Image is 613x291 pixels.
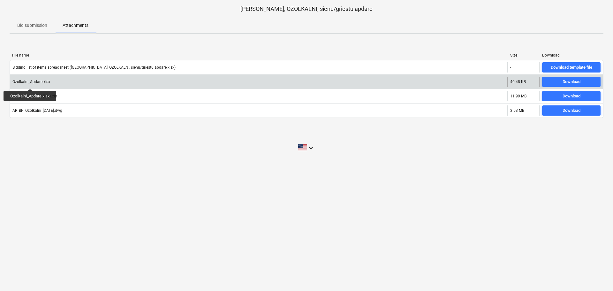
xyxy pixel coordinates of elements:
i: keyboard_arrow_down [307,144,315,152]
div: 11.99 MB [510,94,526,98]
p: [PERSON_NAME], OZOLKALNI, sienu/griestu apdare [10,5,603,13]
button: Download template file [542,62,601,73]
div: Download [563,78,580,86]
p: Attachments [63,22,88,29]
div: 40.48 KB [510,80,526,84]
div: Size [510,53,537,57]
div: Download [563,93,580,100]
div: Ozolkalni_Apdare.xlsx [12,80,50,84]
button: Download [542,105,601,116]
div: Download [542,53,601,57]
div: PDF_Interjera_Projekts.zip [12,94,57,98]
div: File name [12,53,505,57]
div: AR_BP_Ozolkalni_[DATE].dwg [12,108,62,113]
button: Download [542,77,601,87]
div: Download template file [551,64,592,71]
div: 3.53 MB [510,108,524,113]
p: Bid submission [17,22,47,29]
div: Download [563,107,580,114]
button: Download [542,91,601,101]
div: Bidding list of items spreadsheet ([GEOGRAPHIC_DATA], OZOLKALNI, sienu/griestu apdare.xlsx) [12,65,176,70]
div: - [510,65,511,70]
